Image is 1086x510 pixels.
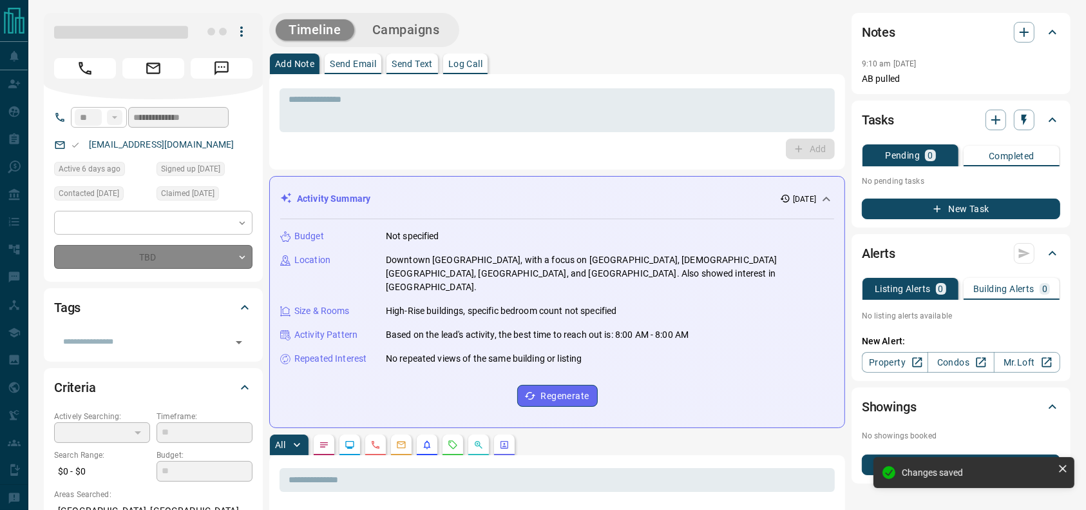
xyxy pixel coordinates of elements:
p: Budget [294,230,324,243]
button: Campaigns [359,19,453,41]
span: Message [191,58,252,79]
button: Regenerate [517,385,598,407]
span: Contacted [DATE] [59,187,119,200]
svg: Notes [319,440,329,450]
svg: Lead Browsing Activity [345,440,355,450]
div: TBD [54,245,252,269]
button: Open [230,333,248,351]
span: Active 6 days ago [59,162,120,175]
div: Showings [862,391,1060,422]
p: No pending tasks [862,172,1060,191]
p: 0 [938,284,944,293]
p: Listing Alerts [875,284,931,293]
div: Wed Aug 06 2025 [54,162,150,180]
p: Areas Searched: [54,489,252,500]
div: Notes [862,17,1060,48]
span: Claimed [DATE] [161,187,214,200]
h2: Tasks [862,110,894,130]
p: All [275,440,285,449]
p: Not specified [386,230,439,243]
div: Wed Aug 06 2025 [157,162,252,180]
p: Pending [885,151,920,160]
h2: Notes [862,22,895,43]
p: 0 [1042,284,1047,293]
p: Send Email [330,59,376,68]
p: Location [294,253,330,267]
button: New Task [862,199,1060,219]
p: $0 - $0 [54,461,150,482]
svg: Email Valid [71,141,80,150]
svg: Requests [448,440,458,450]
p: No repeated views of the same building or listing [386,352,582,366]
p: Add Note [275,59,314,68]
p: [DATE] [793,193,816,205]
svg: Agent Actions [499,440,510,450]
div: Activity Summary[DATE] [280,187,834,211]
p: Search Range: [54,449,150,461]
div: Wed Aug 06 2025 [54,186,150,204]
a: [EMAIL_ADDRESS][DOMAIN_NAME] [89,139,234,150]
a: Condos [928,352,994,373]
svg: Emails [396,440,406,450]
h2: Alerts [862,243,895,264]
div: Tags [54,292,252,323]
a: Mr.Loft [994,352,1060,373]
p: 0 [928,151,933,160]
div: Alerts [862,238,1060,269]
svg: Calls [370,440,381,450]
p: New Alert: [862,335,1060,348]
p: Timeframe: [157,411,252,422]
span: Email [122,58,184,79]
p: Repeated Interest [294,352,367,366]
svg: Opportunities [473,440,484,450]
p: Completed [989,152,1034,161]
div: Wed Aug 06 2025 [157,186,252,204]
p: Send Text [392,59,433,68]
span: Call [54,58,116,79]
div: Criteria [54,372,252,403]
p: High-Rise buildings, specific bedroom count not specified [386,304,617,318]
p: No listing alerts available [862,310,1060,322]
a: Property [862,352,928,373]
p: AB pulled [862,72,1060,86]
button: Timeline [276,19,354,41]
p: Activity Summary [297,192,370,206]
p: Downtown [GEOGRAPHIC_DATA], with a focus on [GEOGRAPHIC_DATA], [DEMOGRAPHIC_DATA][GEOGRAPHIC_DATA... [386,253,834,294]
h2: Tags [54,297,81,318]
p: Actively Searching: [54,411,150,422]
p: Based on the lead's activity, the best time to reach out is: 8:00 AM - 8:00 AM [386,328,689,342]
p: Activity Pattern [294,328,357,342]
p: Budget: [157,449,252,461]
button: New Showing [862,455,1060,475]
h2: Criteria [54,377,96,398]
h2: Showings [862,397,917,417]
p: 9:10 am [DATE] [862,59,917,68]
p: Size & Rooms [294,304,350,318]
p: Building Alerts [973,284,1034,293]
svg: Listing Alerts [422,440,432,450]
p: No showings booked [862,430,1060,442]
div: Tasks [862,104,1060,135]
div: Changes saved [902,467,1053,478]
span: Signed up [DATE] [161,162,220,175]
p: Log Call [448,59,482,68]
